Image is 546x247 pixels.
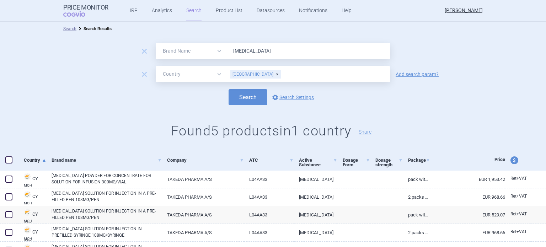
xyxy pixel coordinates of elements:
[510,211,527,216] span: Retail price with VAT
[167,151,243,169] a: Company
[24,151,46,169] a: Country
[294,224,337,241] a: [MEDICAL_DATA]
[430,171,505,188] a: EUR 1,953.42
[430,188,505,206] a: EUR 968.66
[52,151,162,169] a: Brand name
[52,172,162,185] a: [MEDICAL_DATA] POWDER FOR CONCENTRATE FOR SOLUTION FOR INFUSION 300MG/VIAL
[76,25,112,32] li: Search Results
[24,209,31,216] img: Cyprus
[162,188,243,206] a: TAKEDA PHARMA A/S
[18,226,46,241] a: CYCYMOH
[24,184,46,187] abbr: MOH — Pharmaceutical Price List published by the Ministry of Health, Cyprus.
[52,208,162,221] a: [MEDICAL_DATA] SOLUTION FOR INJECTION IN A PRE-FILLED PEN 108MG/PEN
[510,229,527,234] span: Retail price with VAT
[63,25,76,32] li: Search
[244,171,294,188] a: L04AA33
[403,171,430,188] a: PACK WITH 1 VIAL X 300MG
[403,224,430,241] a: 2 PACKS WITH 1 PREFILLED SYRINGE X 108MG (MULTIPACK)
[408,151,430,169] a: Package
[230,70,281,79] div: [GEOGRAPHIC_DATA]
[505,209,531,220] a: Ret+VAT
[294,206,337,224] a: [MEDICAL_DATA]
[505,191,531,202] a: Ret+VAT
[343,151,370,173] a: Dosage Form
[52,226,162,238] a: [MEDICAL_DATA] SOLUTION FOR INJECTION IN PREFILLED SYRINGE 108MG/SYRINGE
[63,26,76,31] a: Search
[505,173,531,184] a: Ret+VAT
[24,202,46,205] abbr: MOH — Pharmaceutical Price List published by the Ministry of Health, Cyprus.
[396,72,439,77] a: Add search param?
[359,129,371,134] button: Share
[403,206,430,224] a: PACK WITH 1 PREFILLED PEN X 108MG
[63,11,95,17] span: COGVIO
[18,190,46,205] a: CYCYMOH
[505,227,531,237] a: Ret+VAT
[18,172,46,187] a: CYCYMOH
[18,208,46,223] a: CYCYMOH
[162,171,243,188] a: TAKEDA PHARMA A/S
[294,171,337,188] a: [MEDICAL_DATA]
[430,224,505,241] a: EUR 968.66
[510,176,527,181] span: Retail price with VAT
[24,173,31,180] img: Cyprus
[162,224,243,241] a: TAKEDA PHARMA A/S
[430,206,505,224] a: EUR 529.07
[24,219,46,223] abbr: MOH — Pharmaceutical Price List published by the Ministry of Health, Cyprus.
[162,206,243,224] a: TAKEDA PHARMA A/S
[63,4,108,11] strong: Price Monitor
[63,4,108,17] a: Price MonitorCOGVIO
[229,89,267,105] button: Search
[244,206,294,224] a: L04AA33
[510,194,527,199] span: Retail price with VAT
[271,93,314,102] a: Search Settings
[249,151,294,169] a: ATC
[24,237,46,241] abbr: MOH — Pharmaceutical Price List published by the Ministry of Health, Cyprus.
[299,151,337,173] a: Active Substance
[244,224,294,241] a: L04AA33
[84,26,112,31] strong: Search Results
[244,188,294,206] a: L04AA33
[375,151,403,173] a: Dosage strength
[294,188,337,206] a: [MEDICAL_DATA]
[494,157,505,162] span: Price
[24,226,31,233] img: Cyprus
[52,190,162,203] a: [MEDICAL_DATA] SOLUTION FOR INJECTION IN A PRE-FILLED PEN 108MG/PEN
[403,188,430,206] a: 2 PACKS WITH 1 PREFILLED PEN X 108MG (MULTIPACK)
[24,191,31,198] img: Cyprus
